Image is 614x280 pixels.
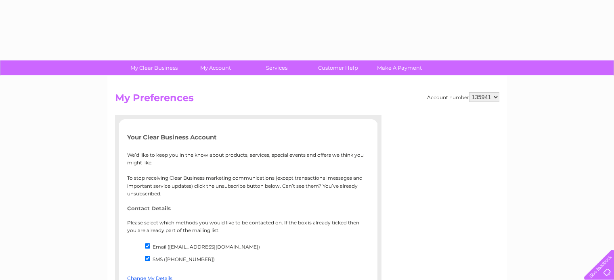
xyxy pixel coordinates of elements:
a: Customer Help [305,60,371,75]
a: Make A Payment [366,60,433,75]
p: Please select which methods you would like to be contacted on. If the box is already ticked then ... [127,219,369,234]
h5: Your Clear Business Account [127,134,369,141]
label: Email ([EMAIL_ADDRESS][DOMAIN_NAME]) [153,244,260,250]
p: We’d like to keep you in the know about products, services, special events and offers we think yo... [127,151,369,197]
div: Account number [427,92,499,102]
label: SMS ([PHONE_NUMBER]) [153,256,215,262]
h2: My Preferences [115,92,499,108]
h4: Contact Details [127,205,369,212]
a: My Clear Business [121,60,187,75]
a: Services [243,60,310,75]
a: My Account [182,60,249,75]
